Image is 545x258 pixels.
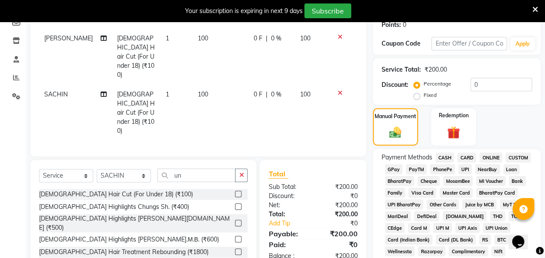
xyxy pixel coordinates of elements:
span: TCL [509,211,522,221]
div: 0 [403,20,406,30]
span: 100 [198,90,208,98]
span: MI Voucher [476,176,506,186]
div: Discount: [262,192,313,201]
span: CASH [436,152,454,162]
span: Other Cards [427,199,459,209]
div: [DEMOGRAPHIC_DATA] Highlights [PERSON_NAME].Μ.Β. (₹600) [39,235,219,244]
span: UPI Axis [455,223,480,233]
img: _gift.svg [443,125,464,141]
span: BharatPay [385,176,414,186]
button: Apply [510,37,535,50]
span: BharatPay Card [476,188,518,198]
span: Bank [509,176,526,186]
div: ₹200.00 [313,201,364,210]
span: 0 % [271,90,281,99]
span: Card (Indian Bank) [385,235,433,245]
div: Total: [262,210,313,219]
label: Percentage [424,80,451,88]
span: CARD [457,152,476,162]
span: Juice by MCB [462,199,496,209]
input: Search or Scan [157,169,235,182]
div: Points: [382,20,401,30]
span: PhonePe [430,164,455,174]
div: Sub Total: [262,182,313,192]
span: Master Card [440,188,473,198]
span: Wellnessta [385,246,415,256]
div: ₹200.00 [313,182,364,192]
div: Net: [262,201,313,210]
span: UPI BharatPay [385,199,424,209]
span: MosamBee [443,176,473,186]
span: GPay [385,164,403,174]
span: Complimentary [449,246,488,256]
span: | [265,34,267,43]
iframe: chat widget [509,223,536,249]
button: Subscribe [304,3,351,18]
span: Nift [491,246,505,256]
div: ₹0 [313,192,364,201]
span: BTC [494,235,509,245]
div: Service Total: [382,65,421,74]
span: 1 [166,34,169,42]
div: Coupon Code [382,39,432,48]
div: Paid: [262,239,313,250]
span: [DEMOGRAPHIC_DATA] Hair Cut (For Under 18) (₹100) [117,90,155,135]
span: THD [490,211,505,221]
div: [DEMOGRAPHIC_DATA] Hair Cut (For Under 18) (₹100) [39,190,193,199]
span: [DEMOGRAPHIC_DATA] Hair Cut (For Under 18) (₹100) [117,34,155,79]
div: Discount: [382,80,408,89]
span: CEdge [385,223,405,233]
span: Razorpay [418,246,445,256]
span: UPI Union [483,223,510,233]
input: Enter Offer / Coupon Code [431,37,507,50]
span: 1 [166,90,169,98]
span: 0 F [253,34,262,43]
span: Family [385,188,405,198]
span: UPI M [433,223,452,233]
span: [PERSON_NAME] [44,34,93,42]
span: UPI [458,164,472,174]
label: Redemption [439,112,469,119]
span: DefiDeal [414,211,439,221]
div: ₹200.00 [424,65,447,74]
span: 0 F [253,90,262,99]
span: Card (DL Bank) [436,235,476,245]
span: [DOMAIN_NAME] [443,211,486,221]
span: 100 [300,34,310,42]
img: _cash.svg [385,126,405,139]
span: Total [268,169,288,179]
div: ₹0 [313,239,364,250]
span: CUSTOM [506,152,531,162]
span: 100 [198,34,208,42]
div: ₹200.00 [313,228,364,239]
span: NearBuy [475,164,500,174]
span: 0 % [271,34,281,43]
div: [DEMOGRAPHIC_DATA] Highlights Chungs Sh. (₹400) [39,202,189,212]
span: Loan [503,164,520,174]
span: MyT Money [500,199,530,209]
span: | [265,90,267,99]
span: SACHIN [44,90,68,98]
span: ONLINE [480,152,502,162]
span: Visa Card [408,188,436,198]
div: [DEMOGRAPHIC_DATA] Highlights [PERSON_NAME][DOMAIN_NAME] (₹500) [39,214,232,232]
span: PayTM [406,164,427,174]
span: MariDeal [385,211,411,221]
div: [DEMOGRAPHIC_DATA] Hair Treatment Rebounding (₹1800) [39,248,209,257]
div: Payable: [262,228,313,239]
span: Cheque [418,176,440,186]
label: Fixed [424,91,437,99]
div: ₹200.00 [313,210,364,219]
span: Payment Methods [382,153,432,162]
a: Add Tip [262,219,321,228]
div: Your subscription is expiring in next 9 days [185,7,303,16]
label: Manual Payment [375,112,416,120]
div: ₹0 [322,219,364,228]
span: RS [479,235,491,245]
span: Card M [408,223,430,233]
span: 100 [300,90,310,98]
